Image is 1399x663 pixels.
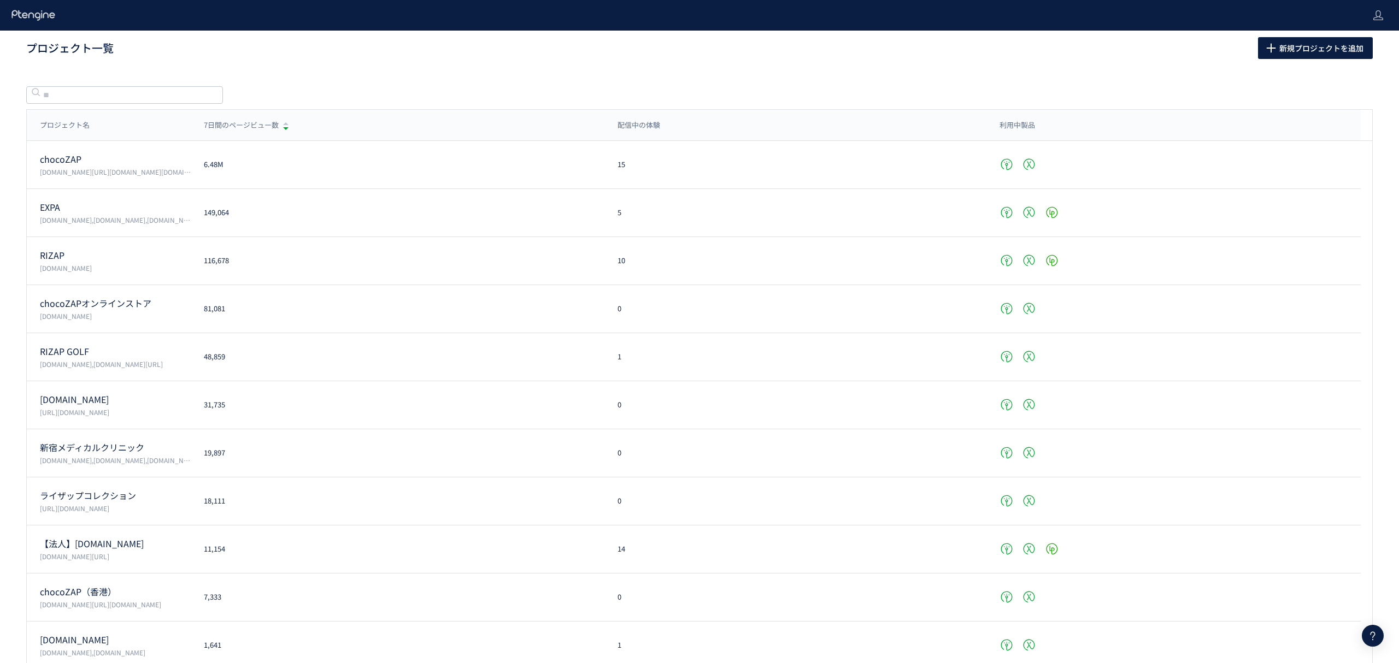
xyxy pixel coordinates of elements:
[40,311,191,321] p: chocozap.shop
[191,304,604,314] div: 81,081
[604,640,986,650] div: 1
[604,159,986,170] div: 15
[40,249,191,262] p: RIZAP
[191,448,604,458] div: 19,897
[40,455,191,465] p: shinjuku3chome-medical.jp,shinjuku3-mc.reserve.ne.jp,www.shinjukumc.com/,shinjukumc.net/,smc-glp1...
[204,120,279,131] span: 7日間のページビュー数
[604,304,986,314] div: 0
[40,489,191,502] p: ライザップコレクション
[1279,37,1363,59] span: 新規プロジェクトを追加
[191,544,604,554] div: 11,154
[1258,37,1373,59] button: 新規プロジェクトを追加
[40,600,191,609] p: chocozap-hk.com/,chocozaphk.gymmasteronline.com/
[40,359,191,369] p: www.rizap-golf.jp,rizap-golf.ns-test.work/lp/3anniversary-cp/
[40,552,191,561] p: www.rizap.jp/lp/corp/healthseminar/
[40,215,191,224] p: vivana.jp,expa-official.jp,reserve-expa.jp
[618,120,660,131] span: 配信中の体験
[40,407,191,417] p: https://medical.chocozap.jp
[40,504,191,513] p: https://shop.rizap.jp/
[191,592,604,602] div: 7,333
[1000,120,1035,131] span: 利用中製品
[40,345,191,358] p: RIZAP GOLF
[40,441,191,454] p: 新宿メディカルクリニック
[604,496,986,506] div: 0
[191,159,604,170] div: 6.48M
[191,352,604,362] div: 48,859
[40,167,191,176] p: chocozap.jp/,zap-id.jp/,web.my-zap.jp/,liff.campaign.chocozap.sumiyoku.jp/
[191,400,604,410] div: 31,735
[40,648,191,657] p: www.rizap-english.jp,blackboard60s.com
[40,297,191,310] p: chocoZAPオンラインストア
[40,263,191,273] p: www.rizap.jp
[40,585,191,598] p: chocoZAP（香港）
[604,352,986,362] div: 1
[26,40,1234,56] h1: プロジェクト一覧
[604,208,986,218] div: 5
[40,120,90,131] span: プロジェクト名
[40,201,191,214] p: EXPA
[40,393,191,406] p: medical.chocozap.jp
[191,640,604,650] div: 1,641
[604,448,986,458] div: 0
[40,537,191,550] p: 【法人】rizap.jp
[191,208,604,218] div: 149,064
[604,592,986,602] div: 0
[40,153,191,165] p: chocoZAP
[191,496,604,506] div: 18,111
[191,256,604,266] div: 116,678
[604,400,986,410] div: 0
[40,634,191,646] p: rizap-english.jp
[604,544,986,554] div: 14
[604,256,986,266] div: 10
